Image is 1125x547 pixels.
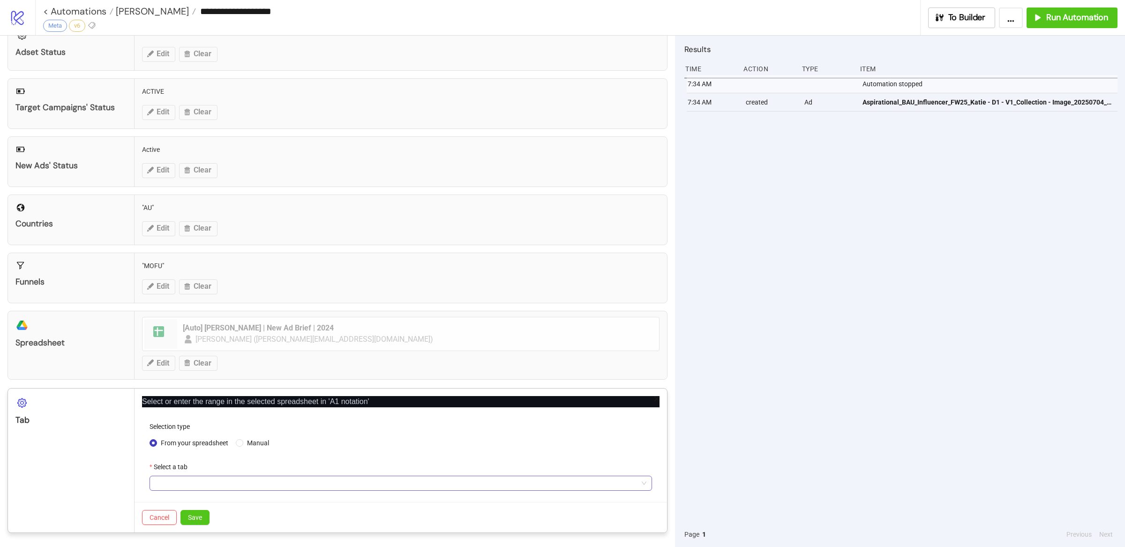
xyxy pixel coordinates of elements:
div: Ad [803,93,855,111]
span: Run Automation [1046,12,1108,23]
div: created [745,93,796,111]
a: < Automations [43,7,113,16]
p: Select or enter the range in the selected spreadsheet in 'A1 notation' [142,396,660,407]
button: Cancel [142,510,177,525]
button: 1 [699,529,709,540]
div: Type [801,60,853,78]
span: Save [188,514,202,521]
label: Selection type [150,421,196,432]
a: [PERSON_NAME] [113,7,196,16]
span: Cancel [150,514,169,521]
button: Previous [1064,529,1095,540]
a: Aspirational_BAU_Influencer_FW25_Katie - D1 - V1_Collection - Image_20250704_AU [862,93,1113,111]
div: 7:34 AM [687,75,738,93]
div: v6 [69,20,85,32]
div: Meta [43,20,67,32]
span: From your spreadsheet [157,438,232,448]
span: To Builder [948,12,986,23]
button: To Builder [928,7,996,28]
button: Run Automation [1027,7,1117,28]
div: Action [742,60,794,78]
div: 7:34 AM [687,93,738,111]
h2: Results [684,43,1117,55]
div: Automation stopped [862,75,1120,93]
label: Select a tab [150,462,194,472]
span: Aspirational_BAU_Influencer_FW25_Katie - D1 - V1_Collection - Image_20250704_AU [862,97,1113,107]
div: Tab [15,415,127,426]
button: Next [1096,529,1116,540]
span: close [653,396,660,402]
button: ... [999,7,1023,28]
span: [PERSON_NAME] [113,5,189,17]
button: Save [180,510,210,525]
div: Item [859,60,1117,78]
span: Manual [243,438,273,448]
div: Time [684,60,736,78]
span: Page [684,529,699,540]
